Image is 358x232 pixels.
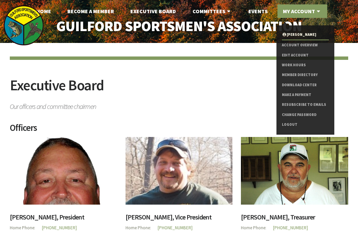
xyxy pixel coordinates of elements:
[282,90,329,100] a: Make a Payment
[62,4,119,18] a: Become A Member
[282,40,329,50] a: Account Overview
[282,60,329,70] a: Work Hours
[187,4,238,18] a: Committees
[241,214,348,224] h3: [PERSON_NAME], Treasurer
[10,78,348,100] h2: Executive Board
[282,80,329,90] a: Download Center
[125,4,181,18] a: Executive Board
[3,5,44,46] img: logo_sm.png
[10,123,348,137] h2: Officers
[241,224,273,232] span: Home Phone
[10,224,42,232] span: Home Phone
[282,100,329,110] a: Resubscribe to Emails
[44,14,314,39] a: Guilford Sportsmen's Association
[282,120,329,130] a: Logout
[31,4,57,18] a: Home
[126,224,158,232] span: Home Phone
[277,4,327,18] a: My Account
[282,50,329,60] a: Edit Account
[42,225,77,231] a: [PHONE_NUMBER]
[158,225,193,231] a: [PHONE_NUMBER]
[243,4,273,18] a: Events
[273,225,308,231] a: [PHONE_NUMBER]
[10,214,117,224] h3: [PERSON_NAME], President
[10,100,348,110] span: Our officers and committee chairmen
[282,110,329,120] a: Change Password
[282,70,329,80] a: Member Directory
[126,214,233,224] h3: [PERSON_NAME], Vice President
[282,30,329,40] a: [PERSON_NAME]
